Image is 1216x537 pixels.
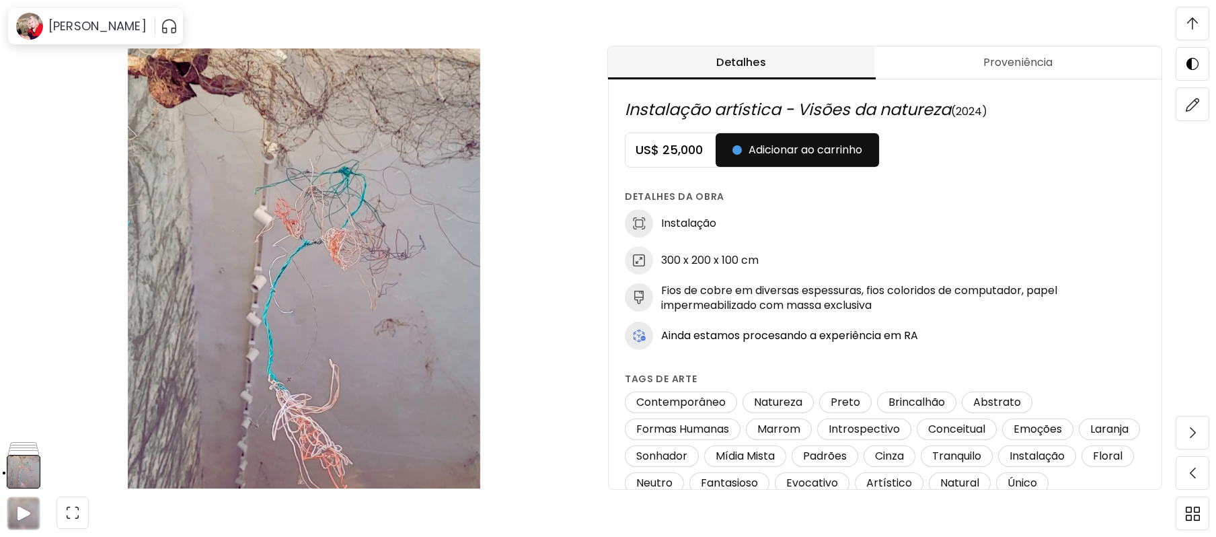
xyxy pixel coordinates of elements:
span: Evocativo [778,476,846,491]
h6: 300 x 200 x 100 cm [661,253,759,268]
h6: [PERSON_NAME] [48,18,147,34]
button: pauseOutline IconGradient Icon [161,15,178,37]
img: dimensions [625,246,653,275]
span: Padrões [795,449,855,464]
img: icon [625,322,653,350]
span: Instalação artística - Visões da natureza [625,98,951,120]
span: Ainda estamos procesando a experiência em RA [661,328,918,343]
img: medium [625,283,653,312]
span: Adicionar ao carrinho [732,142,862,158]
span: Introspectivo [821,422,908,437]
span: Conceitual [920,422,993,437]
h6: Tags de arte [625,371,1145,386]
span: Contemporâneo [628,395,734,410]
span: Proveniência [882,55,1153,71]
h6: Instalação [661,216,716,231]
span: Natureza [746,395,810,410]
span: Artístico [858,476,920,491]
span: Mídia Mista [708,449,783,464]
h5: US$ 25,000 [625,142,716,158]
span: Marrom [749,422,808,437]
span: Abstrato [965,395,1029,410]
img: discipline [625,209,653,238]
span: Floral [1085,449,1131,464]
span: Brincalhão [880,395,953,410]
h6: Detalhes da obra [625,189,1145,204]
span: Instalação [1001,449,1073,464]
span: Laranja [1082,422,1137,437]
span: Único [999,476,1045,491]
span: Emoções [1005,422,1070,437]
span: Formas Humanas [628,422,737,437]
button: Adicionar ao carrinho [716,133,879,167]
span: Fantasioso [693,476,766,491]
span: Neutro [628,476,681,491]
span: (2024) [951,104,987,119]
span: Natural [932,476,987,491]
span: Detalhes [616,55,866,71]
span: Tranquilo [924,449,989,464]
span: Preto [823,395,868,410]
h6: Fios de cobre em diversas espessuras, fios coloridos de computador, papel impermeabilizado com ma... [661,283,1145,313]
span: Sonhador [628,449,695,464]
span: Cinza [867,449,912,464]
